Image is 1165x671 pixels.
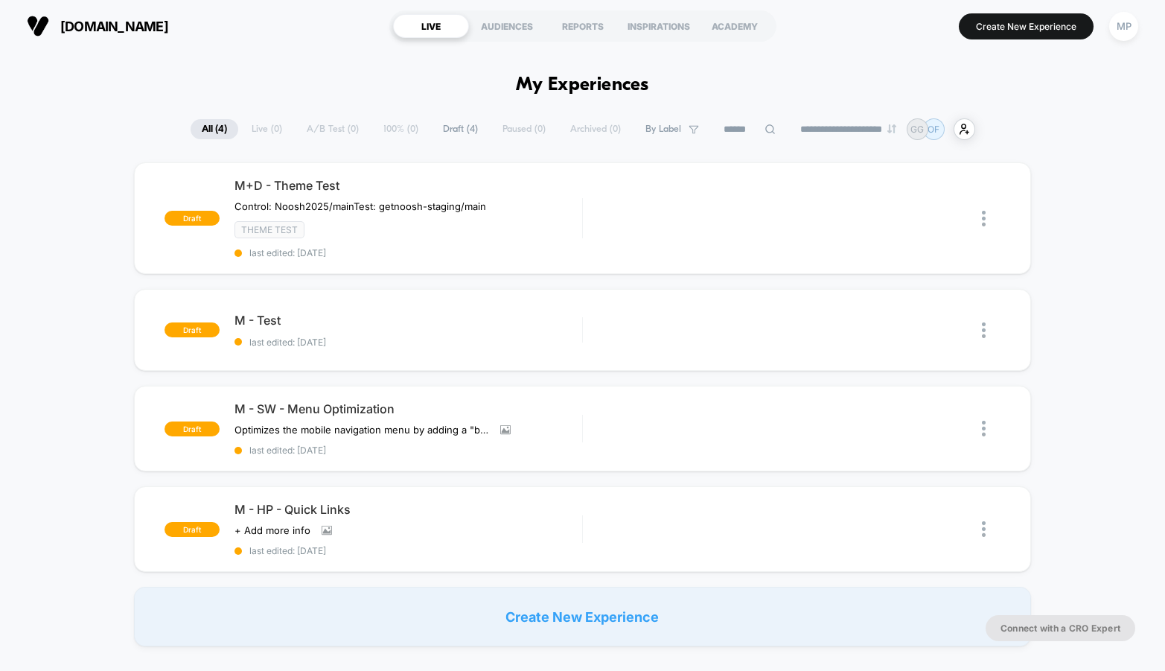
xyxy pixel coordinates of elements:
[910,124,924,135] p: GG
[234,247,582,258] span: last edited: [DATE]
[22,14,173,38] button: [DOMAIN_NAME]
[982,322,986,338] img: close
[887,124,896,133] img: end
[928,124,939,135] p: OF
[191,119,238,139] span: All ( 4 )
[469,14,545,38] div: AUDIENCES
[234,545,582,556] span: last edited: [DATE]
[234,200,486,212] span: Control: Noosh2025/mainTest: getnoosh-staging/main
[1109,12,1138,41] div: MP
[432,119,489,139] span: Draft ( 4 )
[516,74,649,96] h1: My Experiences
[697,14,773,38] div: ACADEMY
[165,211,220,226] span: draft
[165,422,220,436] span: draft
[645,124,681,135] span: By Label
[234,221,304,238] span: Theme Test
[982,421,986,436] img: close
[27,15,49,37] img: Visually logo
[234,313,582,328] span: M - Test
[545,14,621,38] div: REPORTS
[165,522,220,537] span: draft
[234,401,582,416] span: M - SW - Menu Optimization
[234,178,582,193] span: M+D - Theme Test
[621,14,697,38] div: INSPIRATIONS
[234,424,489,436] span: Optimizes the mobile navigation menu by adding a "best sellers" category and collapsing "intimate...
[986,615,1135,641] button: Connect with a CRO Expert
[959,13,1094,39] button: Create New Experience
[982,211,986,226] img: close
[982,521,986,537] img: close
[234,502,582,517] span: M - HP - Quick Links
[234,524,310,536] span: + Add more info
[234,445,582,456] span: last edited: [DATE]
[165,322,220,337] span: draft
[134,587,1031,646] div: Create New Experience
[234,337,582,348] span: last edited: [DATE]
[60,19,168,34] span: [DOMAIN_NAME]
[1105,11,1143,42] button: MP
[393,14,469,38] div: LIVE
